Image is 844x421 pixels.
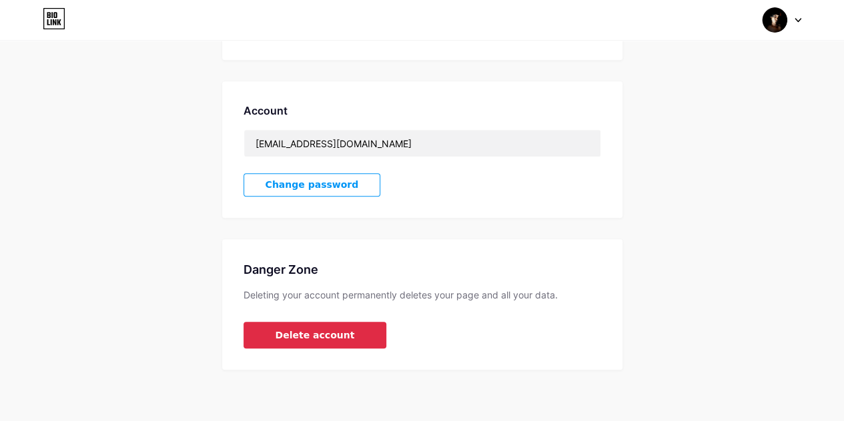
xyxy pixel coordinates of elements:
[244,289,601,300] div: Deleting your account permanently deletes your page and all your data.
[762,7,787,33] img: avoxes
[244,103,601,119] div: Account
[276,328,355,342] span: Delete account
[244,173,381,197] button: Change password
[244,130,600,157] input: Email
[244,322,387,348] button: Delete account
[244,260,601,278] div: Danger Zone
[266,179,359,191] span: Change password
